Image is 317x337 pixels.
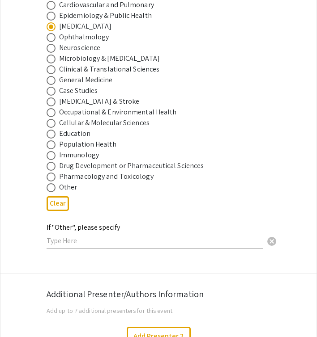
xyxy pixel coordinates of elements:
[47,236,263,245] input: Type Here
[59,107,177,118] div: Occupational & Environmental Health
[59,21,111,32] div: [MEDICAL_DATA]
[59,171,154,182] div: Pharmacology and Toxicology
[59,96,139,107] div: [MEDICAL_DATA] & Stroke
[263,232,281,249] button: Clear
[59,85,98,96] div: Case Studies
[59,150,99,160] div: Immunology
[59,128,90,139] div: Education
[59,42,100,53] div: Neuroscience
[266,236,277,247] span: cancel
[59,182,77,193] div: Other
[59,160,204,171] div: Drug Development or Pharmaceutical Sciences
[47,196,69,211] button: Clear
[47,287,270,301] div: Additional Presenter/Authors Information
[59,75,113,85] div: General Medicine
[7,297,38,330] iframe: Chat
[47,306,174,315] span: Add up to 7 additional presenters for this event.
[59,118,150,128] div: Cellular & Molecular Sciences
[47,223,120,232] mat-label: If "Other", please specify
[59,139,116,150] div: Population Health
[59,64,159,75] div: Clinical & Translational Sciences
[59,10,152,21] div: Epidemiology & Public Health
[59,53,160,64] div: Microbiology & [MEDICAL_DATA]
[59,32,109,42] div: Ophthalmology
